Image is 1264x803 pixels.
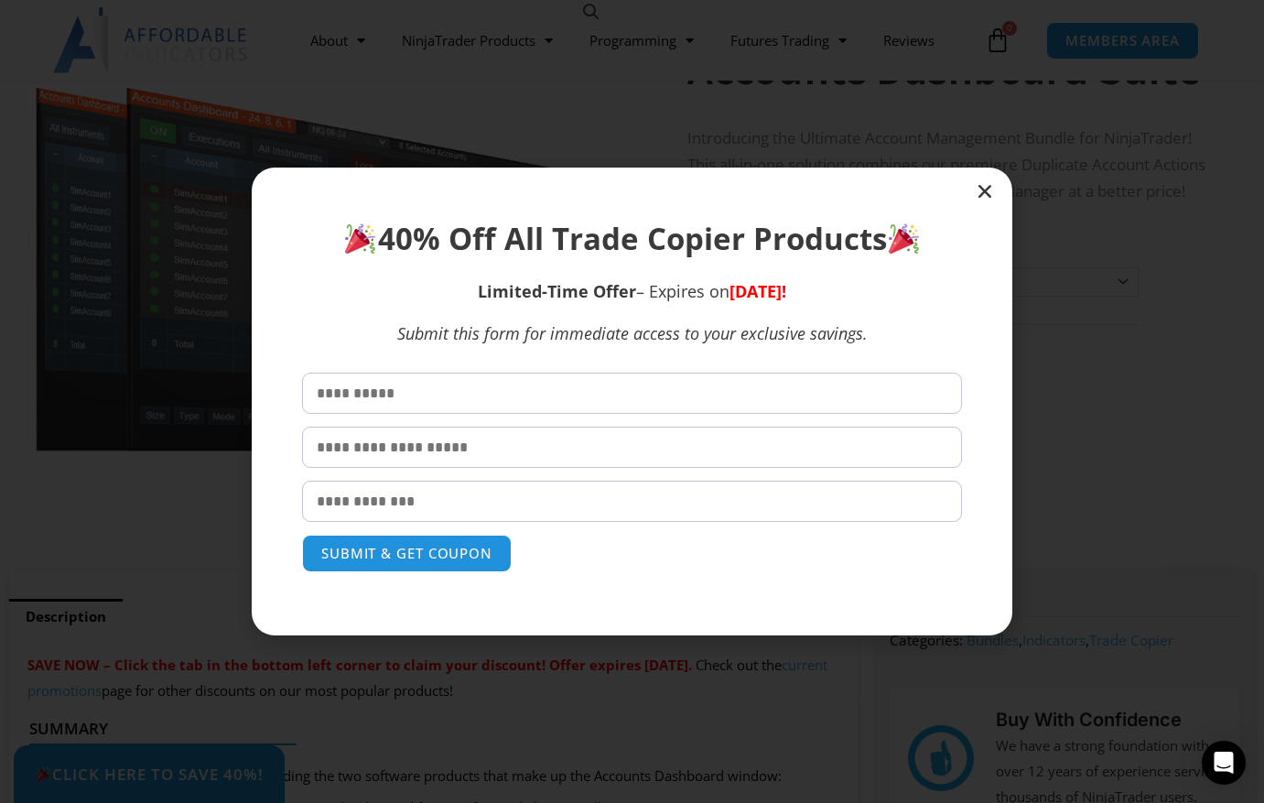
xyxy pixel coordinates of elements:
h1: 40% Off All Trade Copier Products [302,218,962,260]
p: – Expires on [302,279,962,304]
button: SUBMIT & GET COUPON [302,535,512,572]
strong: Limited-Time Offer [478,280,636,302]
div: Open Intercom Messenger [1202,741,1246,785]
a: Close [976,182,994,201]
em: Submit this form for immediate access to your exclusive savings. [397,322,868,344]
img: 🎉 [889,223,919,254]
span: [DATE]! [729,280,786,302]
img: 🎉 [345,223,375,254]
